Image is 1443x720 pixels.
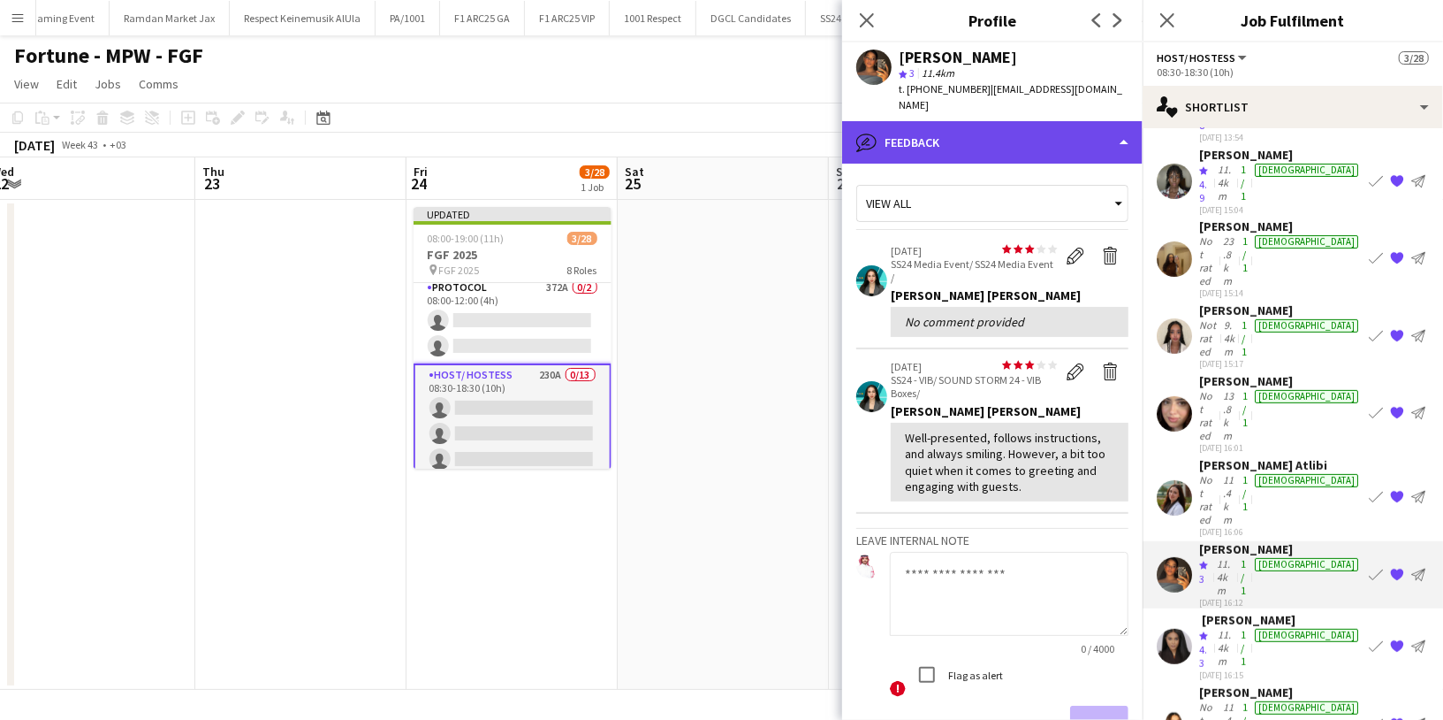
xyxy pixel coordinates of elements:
a: Jobs [87,73,128,96]
span: | [EMAIL_ADDRESS][DOMAIN_NAME] [899,82,1122,111]
div: [DEMOGRAPHIC_DATA] [1255,701,1358,715]
button: Respect Keinemusik AlUla [230,1,376,35]
div: Not rated [1199,473,1219,526]
div: Feedback [842,121,1143,164]
div: ‏ [PERSON_NAME] [1199,612,1362,628]
span: 26 [833,173,857,194]
span: 11.4km [918,66,958,80]
div: 11.4km [1213,557,1237,597]
div: [DEMOGRAPHIC_DATA] [1255,629,1358,642]
span: Sat [625,164,644,180]
p: [DATE] [891,360,1058,373]
div: Updated [414,207,611,221]
app-skills-label: 1/1 [1241,163,1246,203]
span: 8 Roles [567,264,597,277]
div: [DATE] 15:14 [1199,287,1362,299]
span: 4.9 [1199,177,1207,203]
div: 1 Job [581,180,609,194]
div: [DATE] 15:17 [1199,358,1362,370]
span: 23 [200,173,224,194]
div: [PERSON_NAME] [1199,218,1362,234]
button: SS24 - Respect [806,1,898,35]
div: 11.4km [1214,628,1237,670]
app-skills-label: 1/1 [1241,557,1246,597]
span: 08:00-19:00 (11h) [428,232,505,245]
div: [DATE] 16:01 [1199,442,1362,454]
app-job-card: Updated08:00-19:00 (11h)3/28FGF 2025 FGF 20258 RolesCustomer Service Staff188A0/108:00-12:00 (4h)... [414,207,611,469]
span: Sun [836,164,857,180]
div: [DATE] 16:15 [1199,670,1362,681]
span: 4.3 [1199,643,1207,670]
button: PA/1001 [376,1,440,35]
h1: Fortune - MPW - FGF [14,42,203,69]
div: [DATE] 13:54 [1199,132,1362,143]
div: [PERSON_NAME] [1199,541,1362,557]
div: Shortlist [1143,86,1443,128]
span: ! [890,681,906,697]
div: No comment provided [905,314,1114,330]
div: [PERSON_NAME] [PERSON_NAME] [891,403,1128,419]
div: [DEMOGRAPHIC_DATA] [1255,558,1358,571]
div: [PERSON_NAME] Atlibi [1199,457,1362,473]
span: Host/ Hostess [1157,51,1235,65]
div: [DATE] 16:06 [1199,526,1362,538]
button: DGCL Candidates [696,1,806,35]
div: [PERSON_NAME] [1199,685,1362,701]
div: 9.4km [1220,318,1239,358]
div: [PERSON_NAME] [899,50,1017,65]
button: Ramdan Market Jax [110,1,230,35]
div: [DATE] 16:12 [1199,597,1362,609]
app-skills-label: 1/1 [1242,318,1247,358]
app-skills-label: 1/1 [1241,90,1246,130]
span: 3 [1199,572,1204,586]
button: F1 ARC25 VIP [525,1,610,35]
div: 11.4km [1219,473,1239,526]
span: Comms [139,76,178,92]
span: 3/28 [580,165,610,179]
div: [DEMOGRAPHIC_DATA] [1255,164,1358,177]
a: View [7,73,46,96]
span: View all [866,195,911,211]
p: SS24 - VIB/ SOUND STORM 24 - VIB Boxes/ [891,373,1058,400]
app-skills-label: 1/1 [1242,389,1248,429]
span: Thu [202,164,224,180]
div: Well-presented, follows instructions, and always smiling. However, a bit too quiet when it comes ... [905,430,1114,494]
div: [DEMOGRAPHIC_DATA] [1255,390,1358,403]
h3: Leave internal note [856,532,1128,548]
app-skills-label: 1/1 [1241,628,1246,668]
div: [DEMOGRAPHIC_DATA] [1255,319,1358,333]
span: 25 [622,173,644,194]
app-skills-label: 1/1 [1242,473,1248,513]
span: 24 [411,173,428,194]
p: [DATE] [891,244,1058,257]
app-skills-label: 1/1 [1242,234,1248,274]
button: F1 ARC25 GA [440,1,525,35]
div: 11.4km [1214,163,1237,204]
p: SS24 Media Event/ SS24 Media Event / [891,257,1058,284]
span: 3 [909,66,915,80]
div: Not rated [1199,234,1219,287]
div: 23.8km [1219,234,1239,287]
h3: Profile [842,9,1143,32]
h3: Job Fulfilment [1143,9,1443,32]
span: 0 / 4000 [1067,642,1128,655]
div: [PERSON_NAME] [1199,303,1362,318]
div: [DATE] 15:04 [1199,203,1362,215]
span: Fri [414,164,428,180]
div: +03 [110,138,126,151]
div: [PERSON_NAME] [1199,147,1362,163]
button: Host/ Hostess [1157,51,1249,65]
div: 08:30-18:30 (10h) [1157,65,1429,79]
span: FGF 2025 [439,264,480,277]
div: [DEMOGRAPHIC_DATA] [1255,474,1358,487]
span: Edit [57,76,77,92]
div: [PERSON_NAME] [1199,373,1362,389]
div: [PERSON_NAME] [PERSON_NAME] [891,287,1128,303]
span: Jobs [95,76,121,92]
div: Not rated [1199,389,1219,442]
span: 3/28 [567,232,597,245]
div: [DATE] [14,136,55,154]
div: [DEMOGRAPHIC_DATA] [1255,235,1358,249]
button: 1001 Respect [610,1,696,35]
